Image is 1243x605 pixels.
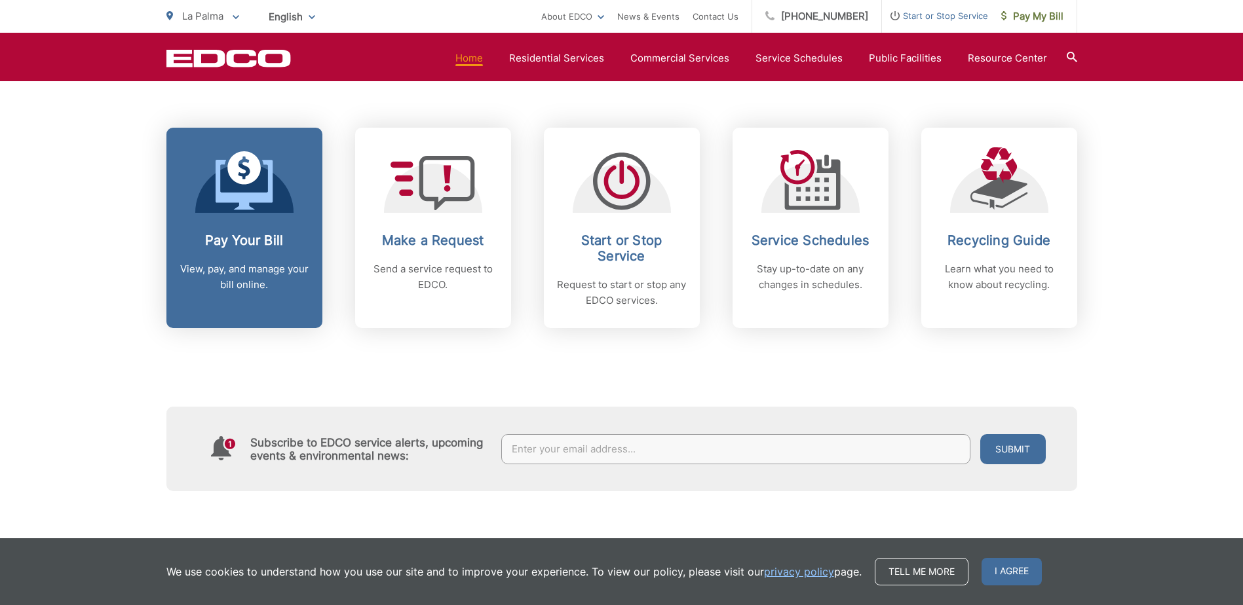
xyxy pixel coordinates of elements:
[693,9,738,24] a: Contact Us
[875,558,968,585] a: Tell me more
[934,232,1064,248] h2: Recycling Guide
[557,232,687,264] h2: Start or Stop Service
[869,50,942,66] a: Public Facilities
[746,261,875,293] p: Stay up-to-date on any changes in schedules.
[259,5,325,28] span: English
[250,436,489,462] h4: Subscribe to EDCO service alerts, upcoming events & environmental news:
[617,9,679,24] a: News & Events
[166,564,862,579] p: We use cookies to understand how you use our site and to improve your experience. To view our pol...
[934,261,1064,293] p: Learn what you need to know about recycling.
[755,50,843,66] a: Service Schedules
[509,50,604,66] a: Residential Services
[630,50,729,66] a: Commercial Services
[557,277,687,308] p: Request to start or stop any EDCO services.
[921,128,1077,328] a: Recycling Guide Learn what you need to know about recycling.
[180,261,309,293] p: View, pay, and manage your bill online.
[980,434,1046,464] button: Submit
[180,232,309,248] h2: Pay Your Bill
[982,558,1042,585] span: I agree
[968,50,1047,66] a: Resource Center
[166,128,322,328] a: Pay Your Bill View, pay, and manage your bill online.
[1001,9,1063,24] span: Pay My Bill
[455,50,483,66] a: Home
[764,564,834,579] a: privacy policy
[355,128,511,328] a: Make a Request Send a service request to EDCO.
[368,261,498,293] p: Send a service request to EDCO.
[733,128,889,328] a: Service Schedules Stay up-to-date on any changes in schedules.
[368,232,498,248] h2: Make a Request
[746,232,875,248] h2: Service Schedules
[501,434,970,464] input: Enter your email address...
[541,9,604,24] a: About EDCO
[182,10,223,22] span: La Palma
[166,49,291,67] a: EDCD logo. Return to the homepage.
